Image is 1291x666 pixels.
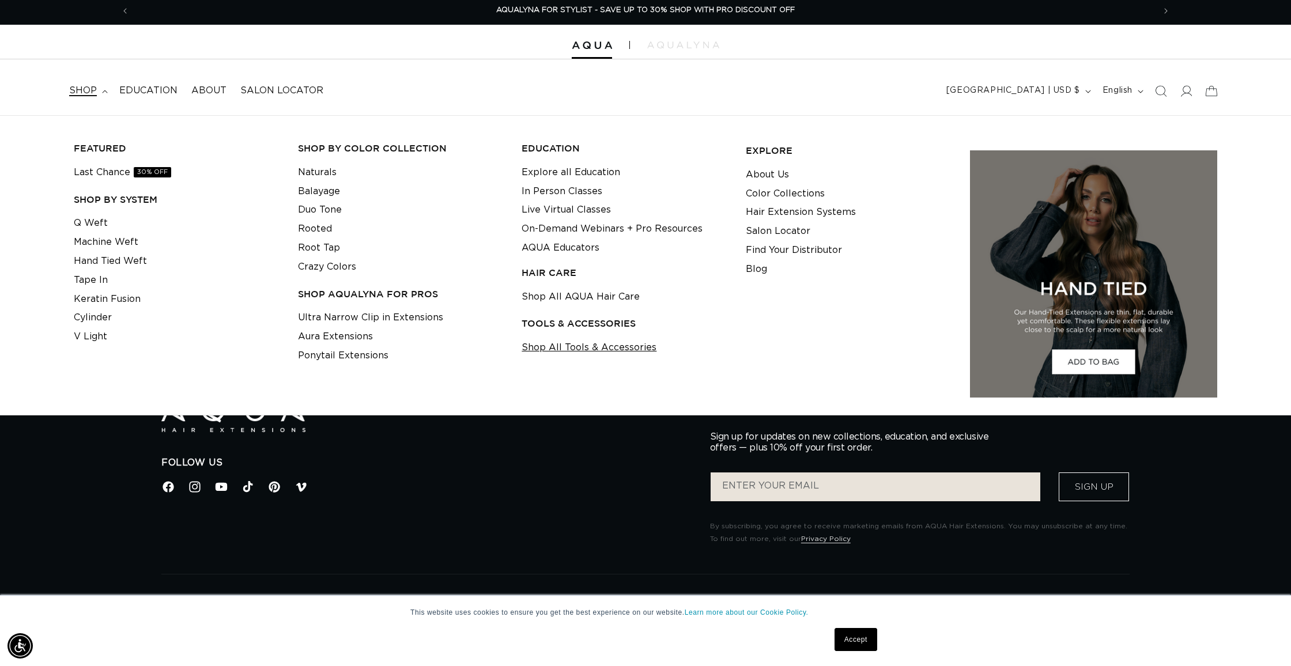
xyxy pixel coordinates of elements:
a: Balayage [298,182,340,201]
a: Rooted [298,220,332,239]
a: V Light [74,327,107,346]
span: shop [69,85,97,97]
a: Salon Locator [746,222,810,241]
p: By subscribing, you agree to receive marketing emails from AQUA Hair Extensions. You may unsubscr... [710,520,1130,545]
span: English [1103,85,1133,97]
p: Sign up for updates on new collections, education, and exclusive offers — plus 10% off your first... [710,432,998,453]
a: Ponytail Extensions [298,346,388,365]
h3: SHOP BY SYSTEM [74,194,280,206]
a: Tape In [74,271,108,290]
input: ENTER YOUR EMAIL [711,472,1040,501]
h3: TOOLS & ACCESSORIES [522,317,728,330]
span: Education [119,85,178,97]
summary: shop [62,78,112,104]
span: Salon Locator [240,85,323,97]
a: Find Your Distributor [746,241,842,260]
a: Salon Locator [233,78,330,104]
a: AQUA Educators [522,239,599,258]
span: 30% OFF [134,167,171,177]
a: Education [112,78,184,104]
a: Live Virtual Classes [522,200,611,220]
p: This website uses cookies to ensure you get the best experience on our website. [410,607,881,618]
a: Naturals [298,163,337,182]
a: Privacy Policy [801,535,851,542]
a: Shop All AQUA Hair Care [522,287,640,306]
img: aqualyna.com [647,41,719,48]
a: Hair Extension Systems [746,203,856,222]
span: [GEOGRAPHIC_DATA] | USD $ [946,85,1080,97]
a: Explore all Education [522,163,620,182]
div: Accessibility Menu [7,633,33,659]
a: Duo Tone [298,200,342,220]
h3: HAIR CARE [522,267,728,279]
a: Crazy Colors [298,258,356,277]
a: Last Chance30% OFF [74,163,171,182]
a: Cylinder [74,308,112,327]
span: AQUALYNA FOR STYLIST - SAVE UP TO 30% SHOP WITH PRO DISCOUNT OFF [496,6,795,14]
a: Aura Extensions [298,327,373,346]
a: Q Weft [74,214,108,233]
a: On-Demand Webinars + Pro Resources [522,220,703,239]
h3: Shop AquaLyna for Pros [298,288,504,300]
a: Blog [746,260,767,279]
h2: Follow Us [161,457,693,469]
button: Sign Up [1059,472,1129,501]
button: English [1096,80,1148,102]
a: Ultra Narrow Clip in Extensions [298,308,443,327]
h3: Shop by Color Collection [298,142,504,154]
h3: EXPLORE [746,145,952,157]
summary: Search [1148,78,1173,104]
a: Root Tap [298,239,340,258]
button: [GEOGRAPHIC_DATA] | USD $ [939,80,1096,102]
a: Accept [835,628,877,651]
a: Machine Weft [74,233,138,252]
a: In Person Classes [522,182,602,201]
a: Color Collections [746,184,825,203]
h3: EDUCATION [522,142,728,154]
a: Hand Tied Weft [74,252,147,271]
a: About Us [746,165,789,184]
a: Keratin Fusion [74,290,141,309]
h3: FEATURED [74,142,280,154]
a: Learn more about our Cookie Policy. [685,608,809,616]
img: Aqua Hair Extensions [572,41,612,50]
span: About [191,85,227,97]
a: About [184,78,233,104]
a: Shop All Tools & Accessories [522,338,656,357]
